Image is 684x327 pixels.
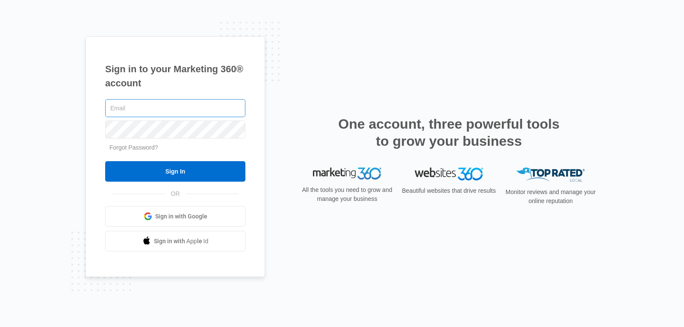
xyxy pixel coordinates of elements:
[155,212,207,221] span: Sign in with Google
[109,144,158,151] a: Forgot Password?
[313,168,381,180] img: Marketing 360
[401,186,497,195] p: Beautiful websites that drive results
[415,168,483,180] img: Websites 360
[105,206,245,227] a: Sign in with Google
[516,168,585,182] img: Top Rated Local
[503,188,598,206] p: Monitor reviews and manage your online reputation
[105,62,245,90] h1: Sign in to your Marketing 360® account
[105,99,245,117] input: Email
[105,231,245,251] a: Sign in with Apple Id
[154,237,209,246] span: Sign in with Apple Id
[165,189,186,198] span: OR
[299,186,395,203] p: All the tools you need to grow and manage your business
[105,161,245,182] input: Sign In
[336,115,562,150] h2: One account, three powerful tools to grow your business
